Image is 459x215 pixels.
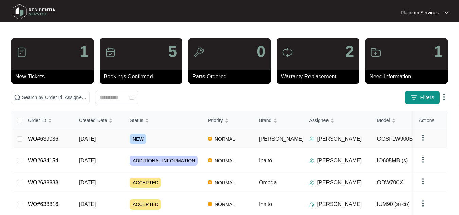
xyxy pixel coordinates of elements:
[130,134,146,144] span: NEW
[14,94,21,101] img: search-icon
[372,148,440,173] td: IO605MB (s)
[28,180,58,185] a: WO#638833
[419,177,427,185] img: dropdown arrow
[208,180,212,184] img: Vercel Logo
[259,158,272,163] span: Inalto
[419,199,427,208] img: dropdown arrow
[410,94,417,101] img: filter icon
[105,47,116,58] img: icon
[377,117,390,124] span: Model
[259,117,271,124] span: Brand
[440,93,448,101] img: dropdown arrow
[79,201,96,207] span: [DATE]
[130,156,198,166] span: ADDITIONAL INFORMATION
[420,94,434,101] span: Filters
[212,157,238,165] span: NORMAL
[208,202,212,206] img: Vercel Logo
[15,73,94,81] p: New Tickets
[372,129,440,148] td: GGSFLW900B
[401,9,439,16] p: Platinum Services
[212,135,238,143] span: NORMAL
[317,135,362,143] p: [PERSON_NAME]
[282,47,293,58] img: icon
[202,111,253,129] th: Priority
[80,43,89,60] p: 1
[212,200,238,209] span: NORMAL
[434,43,443,60] p: 1
[130,199,161,210] span: ACCEPTED
[413,111,447,129] th: Actions
[259,201,272,207] span: Inalto
[28,136,58,142] a: WO#639036
[372,111,440,129] th: Model
[79,117,107,124] span: Created Date
[28,158,58,163] a: WO#634154
[208,137,212,141] img: Vercel Logo
[208,158,212,162] img: Vercel Logo
[317,179,362,187] p: [PERSON_NAME]
[130,178,161,188] span: ACCEPTED
[259,136,304,142] span: [PERSON_NAME]
[193,47,204,58] img: icon
[304,111,372,129] th: Assignee
[104,73,182,81] p: Bookings Confirmed
[208,117,223,124] span: Priority
[10,2,58,22] img: residentia service logo
[253,111,304,129] th: Brand
[130,117,143,124] span: Status
[79,180,96,185] span: [DATE]
[192,73,271,81] p: Parts Ordered
[259,180,277,185] span: Omega
[22,94,87,101] input: Search by Order Id, Assignee Name, Customer Name, Brand and Model
[405,91,440,104] button: filter iconFilters
[309,202,315,207] img: Assigner Icon
[212,179,238,187] span: NORMAL
[317,157,362,165] p: [PERSON_NAME]
[79,158,96,163] span: [DATE]
[168,43,177,60] p: 5
[28,117,46,124] span: Order ID
[257,43,266,60] p: 0
[124,111,202,129] th: Status
[445,11,449,14] img: dropdown arrow
[309,158,315,163] img: Assigner Icon
[317,200,362,209] p: [PERSON_NAME]
[372,173,440,192] td: ODW700X
[22,111,73,129] th: Order ID
[419,133,427,142] img: dropdown arrow
[16,47,27,58] img: icon
[73,111,124,129] th: Created Date
[419,156,427,164] img: dropdown arrow
[309,180,315,185] img: Assigner Icon
[309,136,315,142] img: Assigner Icon
[309,117,329,124] span: Assignee
[345,43,354,60] p: 2
[28,201,58,207] a: WO#638816
[370,47,381,58] img: icon
[281,73,359,81] p: Warranty Replacement
[369,73,448,81] p: Need Information
[79,136,96,142] span: [DATE]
